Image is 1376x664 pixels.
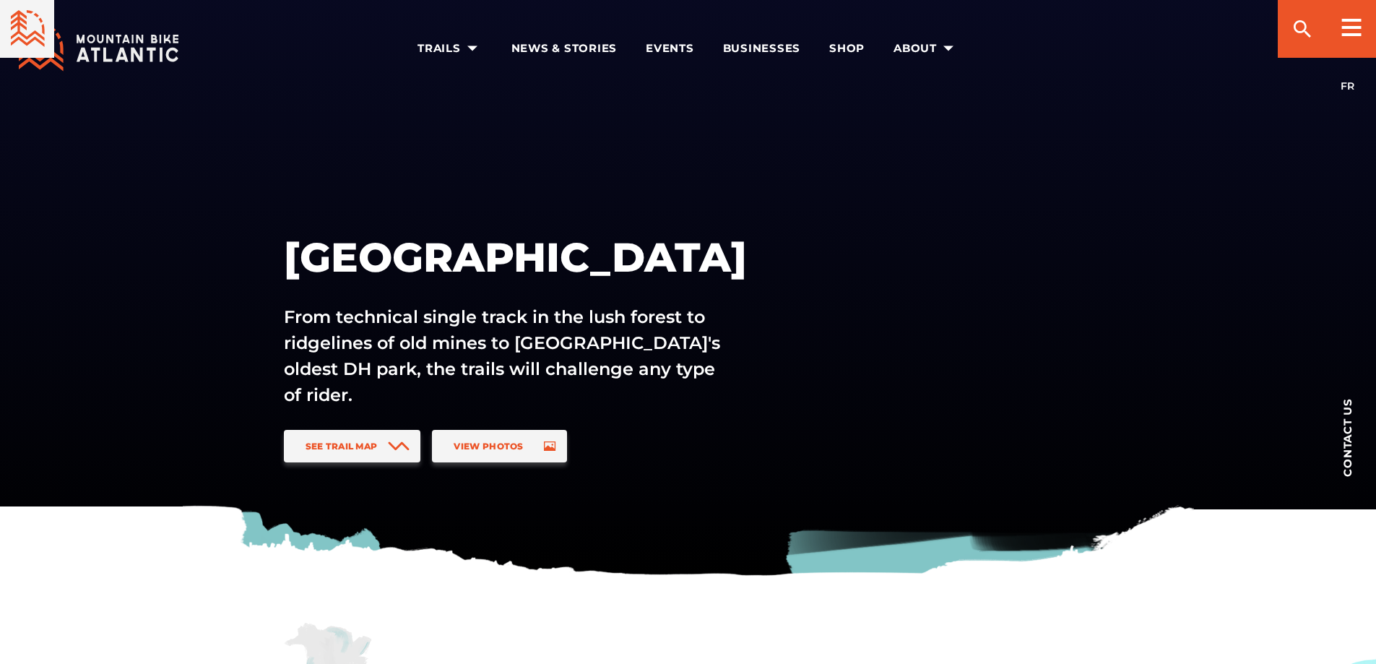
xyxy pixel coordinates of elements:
[462,38,483,59] ion-icon: arrow dropdown
[284,304,723,408] p: From technical single track in the lush forest to ridgelines of old mines to [GEOGRAPHIC_DATA]'s ...
[723,41,801,56] span: Businesses
[938,38,959,59] ion-icon: arrow dropdown
[454,441,523,452] span: View Photos
[284,232,818,283] h1: [GEOGRAPHIC_DATA]
[1342,398,1353,477] span: Contact us
[829,41,865,56] span: Shop
[1341,79,1354,92] a: FR
[1291,17,1314,40] ion-icon: search
[284,430,421,462] a: See Trail Map
[511,41,618,56] span: News & Stories
[306,441,378,452] span: See Trail Map
[432,430,566,462] a: View Photos
[417,41,483,56] span: Trails
[893,41,959,56] span: About
[1318,376,1376,499] a: Contact us
[646,41,694,56] span: Events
